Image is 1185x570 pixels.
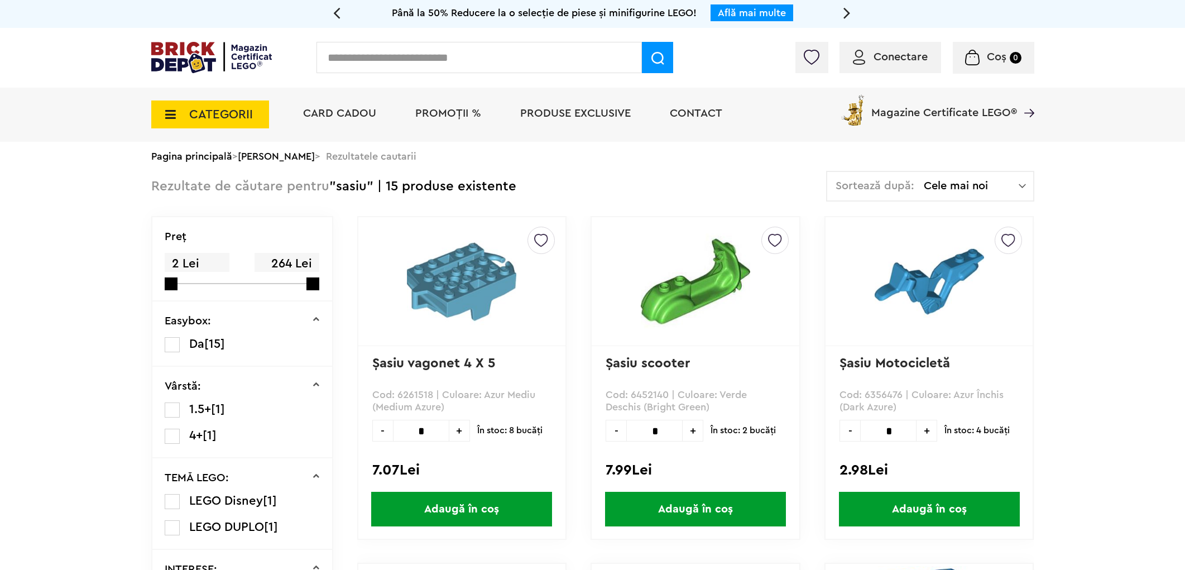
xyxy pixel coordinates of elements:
[839,357,950,370] a: Şasiu Motocicletă
[839,389,1019,414] p: Cod: 6356476 | Culoare: Azur Închis (Dark Azure)
[477,420,543,442] span: În stoc: 8 bucăţi
[626,227,765,336] img: Şasiu scooter
[372,357,496,370] a: Şasiu vagonet 4 X 5
[839,463,1019,477] div: 2.98Lei
[836,180,914,191] span: Sortează după:
[151,151,232,161] a: Pagina principală
[204,338,225,350] span: [15]
[165,253,229,275] span: 2 Lei
[303,108,376,119] a: Card Cadou
[853,51,928,63] a: Conectare
[165,472,229,483] p: TEMĂ LEGO:
[263,495,277,507] span: [1]
[165,381,201,392] p: Vârstă:
[520,108,631,119] a: Produse exclusive
[372,389,551,414] p: Cod: 6261518 | Culoare: Azur Mediu (Medium Azure)
[151,171,516,203] div: "sasiu" | 15 produse existente
[606,389,785,414] p: Cod: 6452140 | Culoare: Verde Deschis (Bright Green)
[711,420,776,442] span: În stoc: 2 bucăţi
[718,8,786,18] a: Află mai multe
[606,357,690,370] a: Şasiu scooter
[151,142,1034,171] div: > > Rezultatele cautarii
[165,231,186,242] p: Preţ
[670,108,722,119] a: Contact
[917,420,937,442] span: +
[151,180,329,193] span: Rezultate de căutare pentru
[449,420,470,442] span: +
[860,227,999,336] img: Şasiu Motocicletă
[987,51,1006,63] span: Coș
[264,521,278,533] span: [1]
[605,492,786,526] span: Adaugă în coș
[944,420,1010,442] span: În stoc: 4 bucăţi
[415,108,481,119] a: PROMOȚII %
[372,463,551,477] div: 7.07Lei
[189,495,263,507] span: LEGO Disney
[826,492,1033,526] a: Adaugă în coș
[1010,52,1021,64] small: 0
[189,338,204,350] span: Da
[358,492,565,526] a: Adaugă în coș
[392,8,697,18] span: Până la 50% Reducere la o selecție de piese și minifigurine LEGO!
[606,420,626,442] span: -
[372,420,393,442] span: -
[839,420,860,442] span: -
[165,315,211,327] p: Easybox:
[189,403,211,415] span: 1.5+
[371,492,552,526] span: Adaugă în coș
[211,403,225,415] span: [1]
[839,492,1020,526] span: Adaugă în coș
[683,420,703,442] span: +
[924,180,1019,191] span: Cele mai noi
[606,463,785,477] div: 7.99Lei
[189,429,203,442] span: 4+
[238,151,315,161] a: [PERSON_NAME]
[255,253,319,275] span: 264 Lei
[203,429,217,442] span: [1]
[392,227,531,336] img: Şasiu vagonet 4 X 5
[592,492,799,526] a: Adaugă în coș
[189,521,264,533] span: LEGO DUPLO
[874,51,928,63] span: Conectare
[1017,93,1034,104] a: Magazine Certificate LEGO®
[189,108,253,121] span: CATEGORII
[871,93,1017,118] span: Magazine Certificate LEGO®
